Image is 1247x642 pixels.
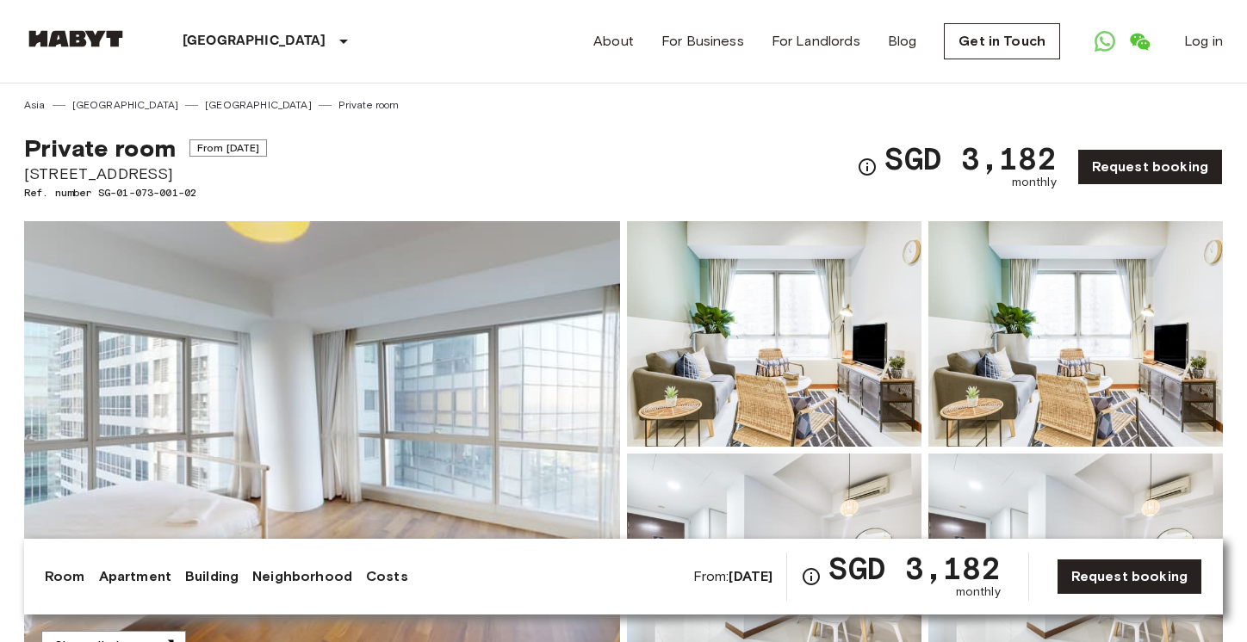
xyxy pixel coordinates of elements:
[801,566,822,587] svg: Check cost overview for full price breakdown. Please note that discounts apply to new joiners onl...
[24,30,127,47] img: Habyt
[185,566,239,587] a: Building
[1012,174,1057,191] span: monthly
[24,133,176,163] span: Private room
[72,97,179,113] a: [GEOGRAPHIC_DATA]
[693,567,773,586] span: From:
[928,221,1223,447] img: Picture of unit SG-01-073-001-02
[944,23,1060,59] a: Get in Touch
[189,139,268,157] span: From [DATE]
[1077,149,1223,185] a: Request booking
[24,97,46,113] a: Asia
[1184,31,1223,52] a: Log in
[1088,24,1122,59] a: Open WhatsApp
[828,552,1000,583] span: SGD 3,182
[24,163,267,185] span: [STREET_ADDRESS]
[338,97,400,113] a: Private room
[884,143,1056,174] span: SGD 3,182
[183,31,326,52] p: [GEOGRAPHIC_DATA]
[857,157,878,177] svg: Check cost overview for full price breakdown. Please note that discounts apply to new joiners onl...
[956,583,1001,601] span: monthly
[888,31,917,52] a: Blog
[205,97,312,113] a: [GEOGRAPHIC_DATA]
[252,566,352,587] a: Neighborhood
[772,31,860,52] a: For Landlords
[366,566,408,587] a: Costs
[661,31,744,52] a: For Business
[593,31,634,52] a: About
[627,221,921,447] img: Picture of unit SG-01-073-001-02
[729,568,772,584] b: [DATE]
[1057,559,1202,595] a: Request booking
[45,566,85,587] a: Room
[99,566,171,587] a: Apartment
[24,185,267,201] span: Ref. number SG-01-073-001-02
[1122,24,1157,59] a: Open WeChat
